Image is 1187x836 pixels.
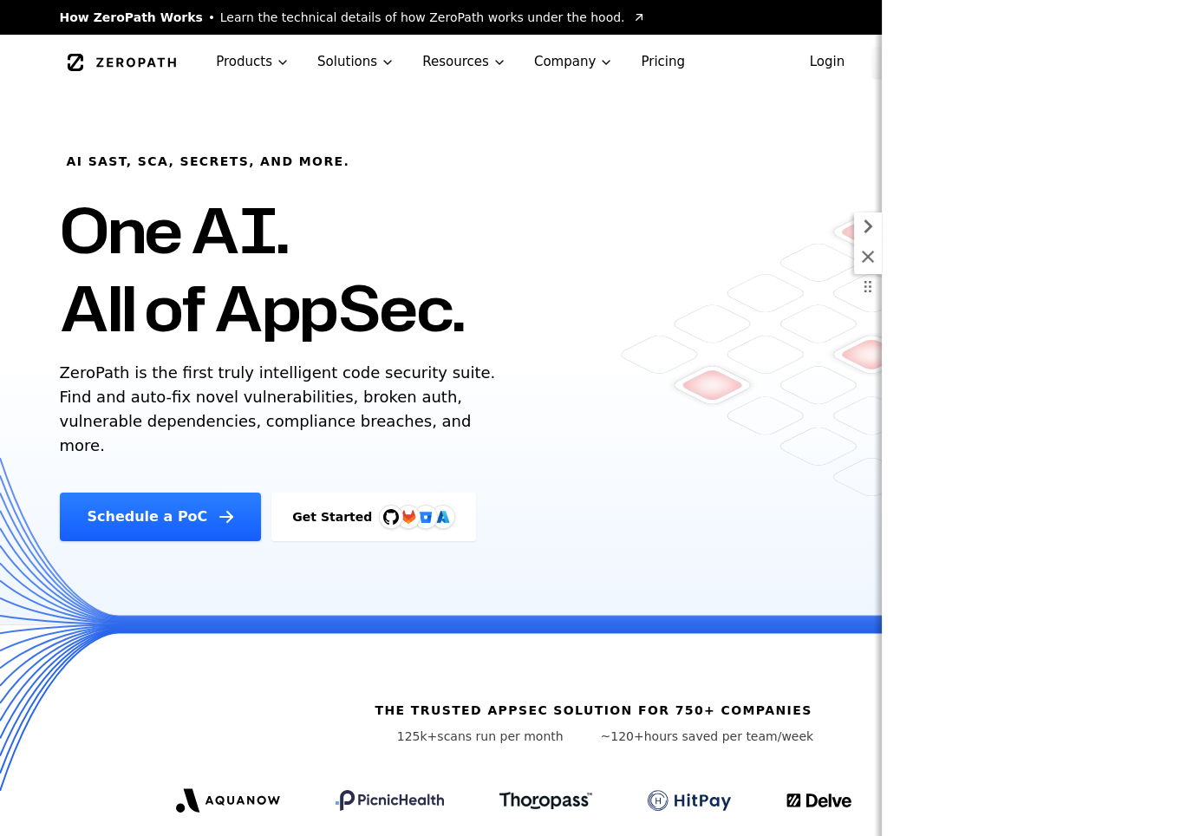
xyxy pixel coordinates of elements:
img: GitHub [383,509,399,525]
span: ~120+ [601,729,644,743]
nav: Global [39,35,1149,89]
a: Get Started [872,47,994,78]
img: Thoropass [499,792,592,809]
a: How ZeroPath WorksLearn the technical details of how ZeroPath works under the hood. [60,9,646,26]
span: How ZeroPath Works [60,9,203,26]
a: Login [789,47,866,78]
svg: Bitbucket [416,507,435,526]
h6: AI SAST, SCA, Secrets, and more. [67,153,350,170]
p: scans run per month [374,728,587,745]
button: Company [520,35,628,89]
a: Schedule a PoC [60,493,262,541]
button: Solutions [303,35,408,89]
img: GitLab [391,500,426,534]
span: Learn the technical details of how ZeroPath works under the hood. [220,9,625,26]
button: Products [202,35,303,89]
p: hours saved per team/week [601,728,814,745]
a: Get StartedGitHubGitLabAzure [271,493,476,541]
h1: One AI. All of AppSec. [60,191,465,347]
span: 125k+ [397,729,438,743]
p: ZeroPath is the first truly intelligent code security suite. Find and auto-fix novel vulnerabilit... [60,361,504,458]
button: Resources [408,35,520,89]
h6: The trusted AppSec solution for 750+ companies [375,702,812,719]
img: Azure [436,510,450,524]
a: Pricing [627,35,699,89]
